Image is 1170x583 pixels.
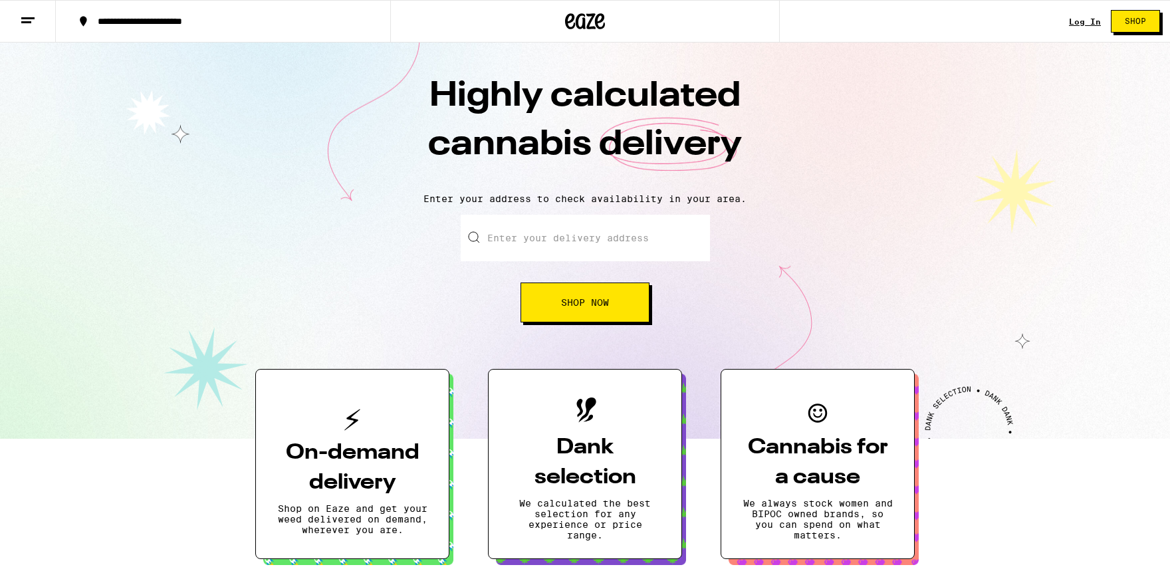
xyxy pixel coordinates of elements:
input: Enter your delivery address [461,215,710,261]
button: On-demand deliveryShop on Eaze and get your weed delivered on demand, wherever you are. [255,369,449,559]
p: We always stock women and BIPOC owned brands, so you can spend on what matters. [743,498,893,540]
span: Shop Now [561,298,609,307]
button: Shop [1111,10,1160,33]
button: Shop Now [521,283,649,322]
div: Log In [1069,17,1101,26]
h1: Highly calculated cannabis delivery [352,72,818,183]
h3: Cannabis for a cause [743,433,893,493]
button: Cannabis for a causeWe always stock women and BIPOC owned brands, so you can spend on what matters. [721,369,915,559]
p: Shop on Eaze and get your weed delivered on demand, wherever you are. [277,503,427,535]
h3: On-demand delivery [277,438,427,498]
button: Dank selectionWe calculated the best selection for any experience or price range. [488,369,682,559]
p: We calculated the best selection for any experience or price range. [510,498,660,540]
span: Shop [1125,17,1146,25]
h3: Dank selection [510,433,660,493]
p: Enter your address to check availability in your area. [13,193,1157,204]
